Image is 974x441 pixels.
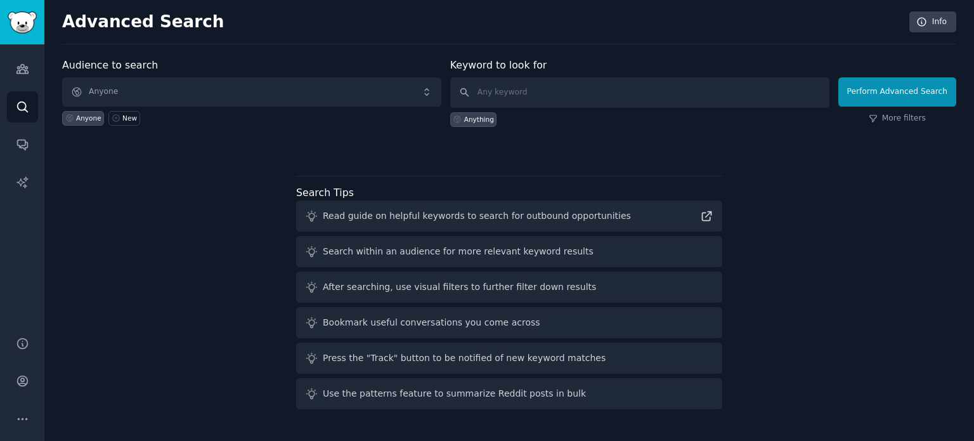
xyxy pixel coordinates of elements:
[838,77,956,107] button: Perform Advanced Search
[323,209,631,223] div: Read guide on helpful keywords to search for outbound opportunities
[323,245,594,258] div: Search within an audience for more relevant keyword results
[450,59,547,71] label: Keyword to look for
[869,113,926,124] a: More filters
[464,115,494,124] div: Anything
[909,11,956,33] a: Info
[8,11,37,34] img: GummySearch logo
[62,77,441,107] button: Anyone
[296,187,354,199] label: Search Tips
[323,387,586,400] div: Use the patterns feature to summarize Reddit posts in bulk
[76,114,101,122] div: Anyone
[323,280,596,294] div: After searching, use visual filters to further filter down results
[108,111,140,126] a: New
[450,77,829,108] input: Any keyword
[122,114,137,122] div: New
[323,352,606,365] div: Press the "Track" button to be notified of new keyword matches
[62,12,902,32] h2: Advanced Search
[323,316,540,329] div: Bookmark useful conversations you come across
[62,59,158,71] label: Audience to search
